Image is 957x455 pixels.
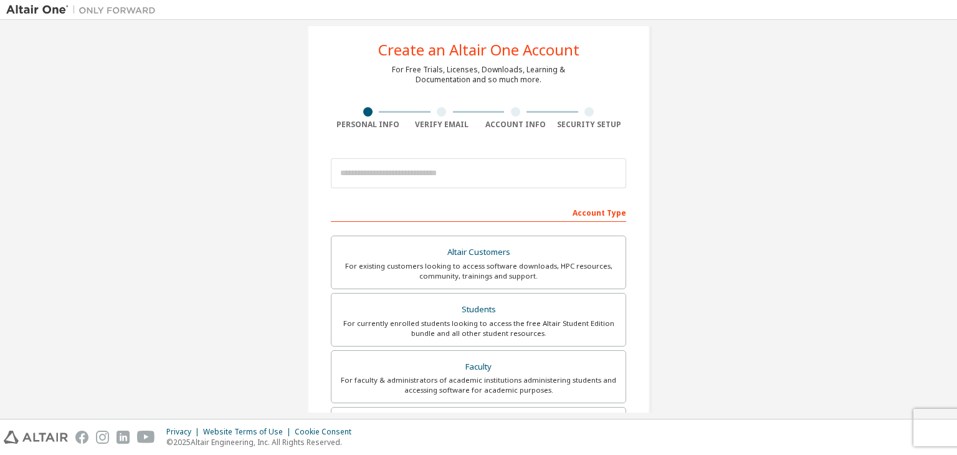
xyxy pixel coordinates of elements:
img: altair_logo.svg [4,431,68,444]
div: Verify Email [405,120,479,130]
img: Altair One [6,4,162,16]
div: For faculty & administrators of academic institutions administering students and accessing softwa... [339,375,618,395]
div: Account Type [331,202,626,222]
div: Students [339,301,618,318]
div: Cookie Consent [295,427,359,437]
div: For Free Trials, Licenses, Downloads, Learning & Documentation and so much more. [392,65,565,85]
div: Account Info [478,120,553,130]
img: youtube.svg [137,431,155,444]
div: For existing customers looking to access software downloads, HPC resources, community, trainings ... [339,261,618,281]
div: Faculty [339,358,618,376]
img: instagram.svg [96,431,109,444]
div: Website Terms of Use [203,427,295,437]
img: linkedin.svg [117,431,130,444]
div: Privacy [166,427,203,437]
div: Altair Customers [339,244,618,261]
p: © 2025 Altair Engineering, Inc. All Rights Reserved. [166,437,359,448]
div: For currently enrolled students looking to access the free Altair Student Edition bundle and all ... [339,318,618,338]
img: facebook.svg [75,431,88,444]
div: Create an Altair One Account [378,42,579,57]
div: Personal Info [331,120,405,130]
div: Security Setup [553,120,627,130]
